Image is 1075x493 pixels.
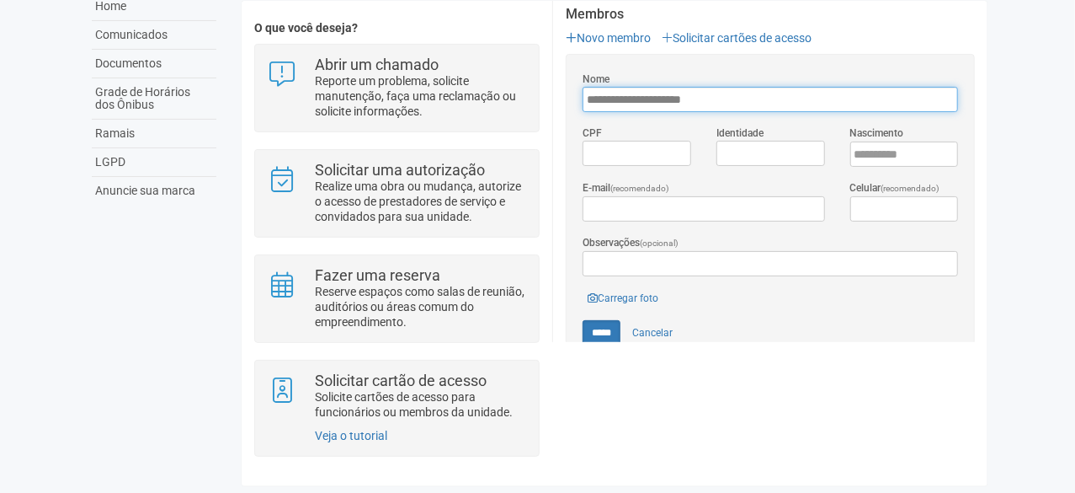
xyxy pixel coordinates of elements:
label: Celular [850,180,940,196]
label: Identidade [716,126,764,141]
label: Nome [583,72,609,87]
h4: O que você deseja? [254,22,540,35]
label: Observações [583,235,679,251]
a: Veja o tutorial [315,429,387,442]
a: LGPD [92,148,216,177]
a: Comunicados [92,21,216,50]
label: CPF [583,126,602,141]
a: Anuncie sua marca [92,177,216,205]
span: (recomendado) [881,184,940,193]
strong: Solicitar cartão de acesso [315,372,487,389]
a: Ramais [92,120,216,148]
p: Solicite cartões de acesso para funcionários ou membros da unidade. [315,389,526,420]
p: Realize uma obra ou mudança, autorize o acesso de prestadores de serviço e convidados para sua un... [315,179,526,224]
strong: Fazer uma reserva [315,266,440,284]
a: Carregar foto [583,289,663,308]
a: Solicitar uma autorização Realize uma obra ou mudança, autorize o acesso de prestadores de serviç... [268,163,526,224]
p: Reporte um problema, solicite manutenção, faça uma reclamação ou solicite informações. [315,73,526,119]
strong: Membros [566,7,975,22]
a: Cancelar [623,320,682,346]
label: E-mail [583,180,669,196]
a: Solicitar cartão de acesso Solicite cartões de acesso para funcionários ou membros da unidade. [268,373,526,420]
a: Documentos [92,50,216,78]
a: Novo membro [566,31,651,45]
a: Solicitar cartões de acesso [662,31,812,45]
a: Grade de Horários dos Ônibus [92,78,216,120]
span: (recomendado) [610,184,669,193]
span: (opcional) [640,238,679,248]
strong: Solicitar uma autorização [315,161,485,179]
strong: Abrir um chamado [315,56,439,73]
p: Reserve espaços como salas de reunião, auditórios ou áreas comum do empreendimento. [315,284,526,330]
a: Abrir um chamado Reporte um problema, solicite manutenção, faça uma reclamação ou solicite inform... [268,57,526,119]
label: Nascimento [850,126,904,141]
a: Fazer uma reserva Reserve espaços como salas de reunião, auditórios ou áreas comum do empreendime... [268,268,526,330]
